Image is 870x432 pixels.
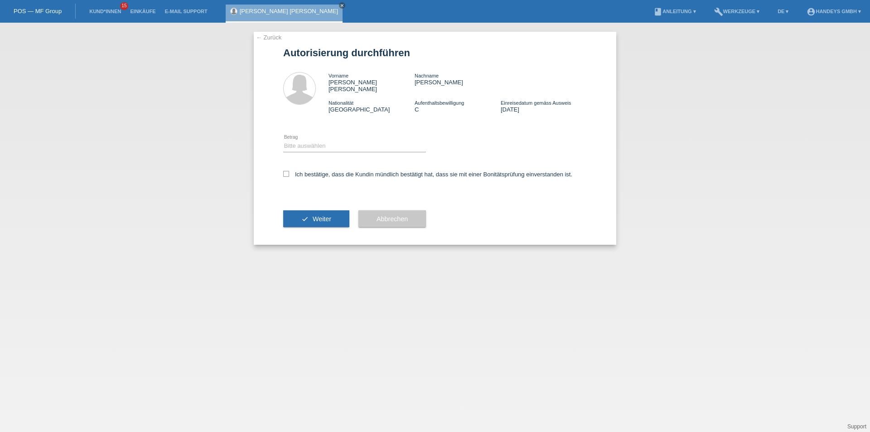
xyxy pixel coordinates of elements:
[807,7,816,16] i: account_circle
[120,2,128,10] span: 15
[85,9,126,14] a: Kund*innen
[340,3,344,8] i: close
[329,72,415,92] div: [PERSON_NAME] [PERSON_NAME]
[283,47,587,58] h1: Autorisierung durchführen
[649,9,700,14] a: bookAnleitung ▾
[313,215,331,223] span: Weiter
[773,9,793,14] a: DE ▾
[802,9,865,14] a: account_circleHandeys GmbH ▾
[415,100,464,106] span: Aufenthaltsbewilligung
[283,210,349,228] button: check Weiter
[240,8,338,15] a: [PERSON_NAME] [PERSON_NAME]
[358,210,426,228] button: Abbrechen
[847,423,866,430] a: Support
[329,73,348,78] span: Vorname
[329,100,353,106] span: Nationalität
[710,9,764,14] a: buildWerkzeuge ▾
[714,7,723,16] i: build
[160,9,212,14] a: E-Mail Support
[501,100,571,106] span: Einreisedatum gemäss Ausweis
[377,215,408,223] span: Abbrechen
[653,7,662,16] i: book
[501,99,587,113] div: [DATE]
[126,9,160,14] a: Einkäufe
[283,171,572,178] label: Ich bestätige, dass die Kundin mündlich bestätigt hat, dass sie mit einer Bonitätsprüfung einvers...
[329,99,415,113] div: [GEOGRAPHIC_DATA]
[415,99,501,113] div: C
[14,8,62,15] a: POS — MF Group
[415,72,501,86] div: [PERSON_NAME]
[339,2,345,9] a: close
[256,34,281,41] a: ← Zurück
[301,215,309,223] i: check
[415,73,439,78] span: Nachname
